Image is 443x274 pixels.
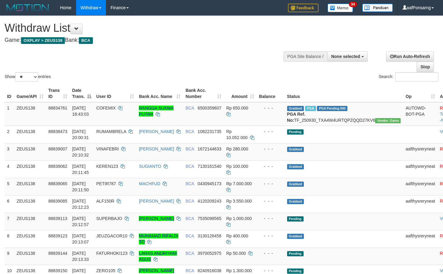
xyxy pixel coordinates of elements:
[5,22,289,34] h1: Withdraw List
[48,164,67,169] span: 88839062
[379,72,438,81] label: Search:
[14,126,46,143] td: ZEUS138
[5,126,14,143] td: 2
[198,216,221,221] span: Copy 7535098565 to clipboard
[226,216,252,221] span: Rp 1.000.000
[48,146,67,151] span: 88839007
[226,164,248,169] span: Rp 100.000
[96,216,122,221] span: SUPERBAJO
[72,199,89,210] span: [DATE] 20:12:23
[288,4,318,12] img: Feedback.jpg
[185,181,194,186] span: BCA
[198,129,221,134] span: Copy 1082231735 to clipboard
[96,164,118,169] span: KEREN123
[259,268,282,274] div: - - -
[139,129,174,134] a: [PERSON_NAME]
[72,251,89,262] span: [DATE] 20:13:33
[72,233,89,244] span: [DATE] 20:13:07
[185,268,194,273] span: BCA
[139,164,161,169] a: SUGIANTO
[48,233,67,238] span: 88839123
[305,106,316,111] span: Marked by aafsolysreylen
[139,181,160,186] a: MACHFUD
[259,215,282,222] div: - - -
[198,181,221,186] span: Copy 0430945173 to clipboard
[362,4,393,12] img: panduan.png
[5,160,14,178] td: 4
[328,4,353,12] img: Button%20Memo.svg
[96,233,127,238] span: JEUZGACOR10
[198,268,221,273] span: Copy 8240916038 to clipboard
[403,102,438,126] td: AUTOWD-BOT-PGA
[259,163,282,169] div: - - -
[185,106,194,110] span: BCA
[96,199,114,204] span: ALF150R
[417,62,434,72] a: Stop
[403,178,438,195] td: aafthysreryneat
[14,178,46,195] td: ZEUS138
[317,106,347,111] span: PGA Pending
[5,247,14,265] td: 9
[226,146,248,151] span: Rp 280.000
[185,251,194,256] span: BCA
[70,85,94,102] th: Date Trans.: activate to sort column descending
[283,51,327,62] div: PGA Site Balance /
[96,268,115,273] span: ZERO105
[72,106,89,117] span: [DATE] 18:43:03
[5,230,14,247] td: 8
[287,112,305,123] b: PGA Ref. No:
[198,146,221,151] span: Copy 1672144633 to clipboard
[96,181,116,186] span: PETIR787
[287,106,304,111] span: Grabbed
[96,251,127,256] span: FATURHOKI123
[14,85,46,102] th: Game/API: activate to sort column ascending
[5,85,14,102] th: ID
[48,216,67,221] span: 88839113
[257,85,285,102] th: Balance
[224,85,257,102] th: Amount: activate to sort column ascending
[5,72,51,81] label: Show entries
[287,269,304,274] span: Pending
[403,195,438,213] td: aafthysreryneat
[226,233,248,238] span: Rp 400.000
[48,251,67,256] span: 88839144
[14,230,46,247] td: ZEUS138
[403,160,438,178] td: aafthysreryneat
[5,213,14,230] td: 7
[327,51,368,62] button: None selected
[287,164,304,169] span: Grabbed
[15,72,38,81] select: Showentries
[5,143,14,160] td: 3
[259,198,282,204] div: - - -
[185,129,194,134] span: BCA
[72,164,89,175] span: [DATE] 20:11:45
[183,85,224,102] th: Bank Acc. Number: activate to sort column ascending
[403,230,438,247] td: aafthysreryneat
[185,216,194,221] span: BCA
[395,72,438,81] input: Search:
[79,37,93,44] span: BCA
[48,106,67,110] span: 88834761
[5,37,289,43] h4: Game: Bank:
[94,85,136,102] th: User ID: activate to sort column ascending
[226,106,248,110] span: Rp 650.000
[185,164,194,169] span: BCA
[226,129,248,140] span: Rp 10.052.000
[375,118,401,123] span: Vendor URL: https://trx31.1velocity.biz
[48,181,67,186] span: 88839065
[48,199,67,204] span: 88839085
[287,199,304,204] span: Grabbed
[136,85,183,102] th: Bank Acc. Name: activate to sort column ascending
[285,102,403,126] td: TF_250930_TXA4W4URTQPZQQD27KV6
[287,182,304,187] span: Grabbed
[139,199,174,204] a: [PERSON_NAME]
[259,105,282,111] div: - - -
[5,195,14,213] td: 6
[14,143,46,160] td: ZEUS138
[139,251,177,262] a: LARAS ANDRIYANI AGUS
[259,250,282,256] div: - - -
[287,147,304,152] span: Grabbed
[48,129,67,134] span: 88838473
[403,85,438,102] th: Op: activate to sort column ascending
[198,106,221,110] span: Copy 6500359607 to clipboard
